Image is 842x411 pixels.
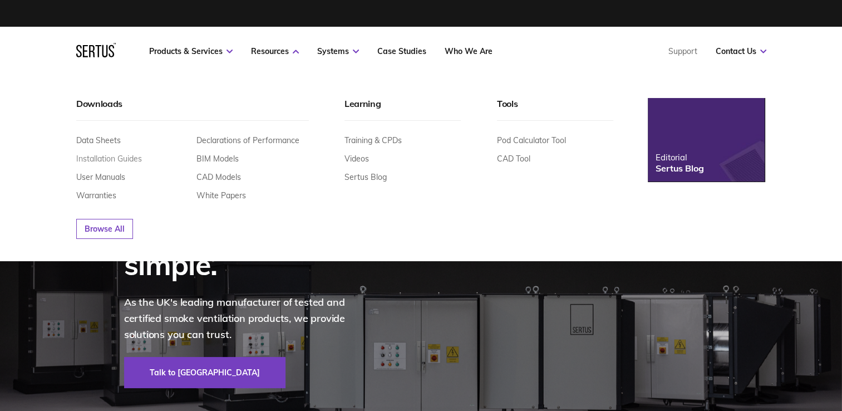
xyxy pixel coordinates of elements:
[497,154,530,164] a: CAD Tool
[76,154,142,164] a: Installation Guides
[656,152,703,163] div: Editorial
[76,135,121,145] a: Data Sheets
[196,190,246,200] a: White Papers
[196,172,241,182] a: CAD Models
[377,46,426,56] a: Case Studies
[344,135,402,145] a: Training & CPDs
[668,46,697,56] a: Support
[344,154,369,164] a: Videos
[251,46,299,56] a: Resources
[149,46,233,56] a: Products & Services
[124,357,285,388] a: Talk to [GEOGRAPHIC_DATA]
[124,185,369,281] div: Smoke ventilation, made simple.
[76,190,116,200] a: Warranties
[344,98,461,121] div: Learning
[196,154,239,164] a: BIM Models
[648,98,765,182] a: EditorialSertus Blog
[124,295,369,342] p: As the UK's leading manufacturer of tested and certified smoke ventilation products, we provide s...
[497,135,566,145] a: Pod Calculator Tool
[445,46,493,56] a: Who We Are
[344,172,387,182] a: Sertus Blog
[317,46,359,56] a: Systems
[656,163,703,174] div: Sertus Blog
[497,98,613,121] div: Tools
[76,172,125,182] a: User Manuals
[716,46,766,56] a: Contact Us
[196,135,299,145] a: Declarations of Performance
[76,98,309,121] div: Downloads
[76,219,133,239] a: Browse All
